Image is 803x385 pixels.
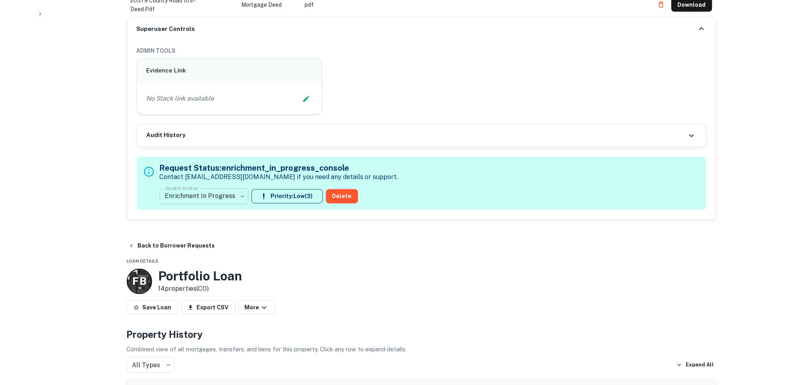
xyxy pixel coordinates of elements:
[181,301,235,315] button: Export CSV
[158,284,242,294] p: 14 properties (CO)
[127,259,159,264] span: Loan Details
[160,162,398,174] h5: Request Status: enrichment_in_progress_console
[137,25,195,34] h6: Superuser Controls
[326,189,358,204] button: Delete
[127,357,174,373] div: All Types
[147,131,186,140] h6: Audit History
[252,189,323,204] button: Priority:Low(3)
[300,93,312,105] button: Edit Slack Link
[165,185,198,192] label: Update Status
[127,301,178,315] button: Save Loan
[133,274,146,289] p: F B
[160,185,248,208] div: Enrichment In Progress
[238,301,275,315] button: More
[125,239,218,253] button: Back to Borrower Requests
[137,46,706,55] h6: ADMIN TOOLS
[160,173,398,182] p: Contact [EMAIL_ADDRESS][DOMAIN_NAME] if you need any details or support.
[127,328,716,342] h4: Property History
[127,269,152,294] a: F B
[147,94,214,104] p: No Slack link available
[127,345,716,355] p: Combined view of all mortgages, transfers, and liens for this property. Click any row to expand d...
[147,67,313,76] h6: Evidence Link
[675,359,716,371] button: Expand All
[763,322,803,360] iframe: Chat Widget
[158,269,242,284] h3: Portfolio Loan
